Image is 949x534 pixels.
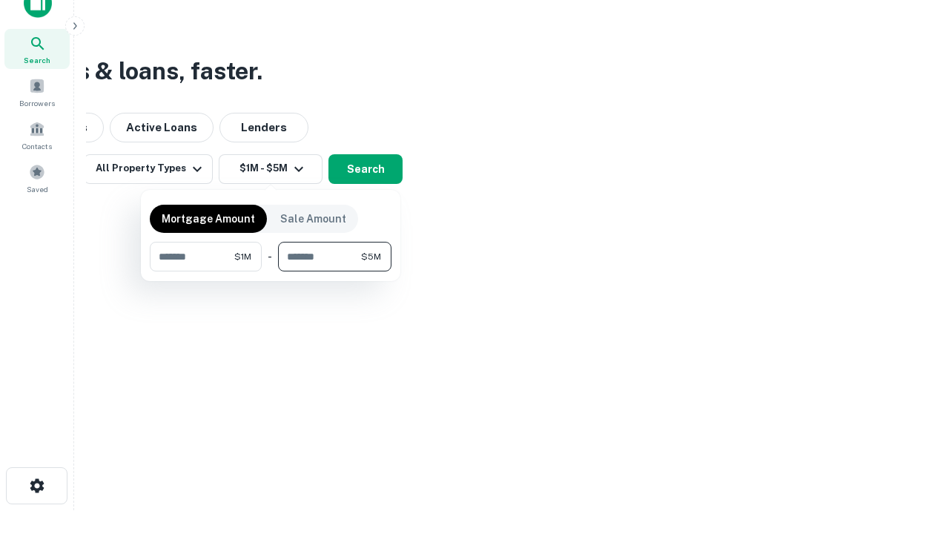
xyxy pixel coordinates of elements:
[268,242,272,271] div: -
[162,211,255,227] p: Mortgage Amount
[361,250,381,263] span: $5M
[234,250,251,263] span: $1M
[875,415,949,487] iframe: Chat Widget
[280,211,346,227] p: Sale Amount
